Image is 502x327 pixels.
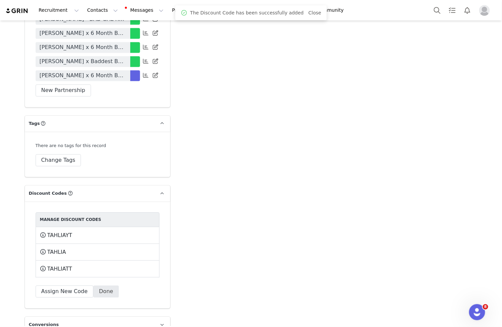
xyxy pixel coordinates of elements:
span: [PERSON_NAME] x 6 Month Baddest Bod (Collab 6) [40,30,126,38]
a: Tasks [445,3,460,18]
button: Notifications [460,3,475,18]
a: [PERSON_NAME] x 6 Month Baddest Bod (Collab 6) [36,28,130,39]
span: TAHLIAYT [47,232,72,240]
img: placeholder-profile.jpg [479,5,490,16]
span: TAHLIA [47,248,66,256]
button: Reporting [243,3,285,18]
button: Profile [475,5,497,16]
span: Tags [29,121,40,127]
span: Discount Codes [29,190,67,197]
a: [PERSON_NAME] x 6 Month Baddest Bod (Collab 8) [36,71,130,81]
iframe: Intercom live chat [469,304,485,320]
button: Program [168,3,206,18]
button: Search [430,3,445,18]
img: grin logo [5,8,29,14]
button: Recruitment [35,3,83,18]
div: There are no tags for this record [36,143,106,149]
span: The Discount Code has been successfully added [190,9,304,16]
a: [PERSON_NAME] x 6 Month Baddest Bod (Collab 7) [36,42,130,53]
span: [PERSON_NAME] x 6 Month Baddest Bod (Collab 8) [40,72,126,80]
button: Change Tags [36,154,81,167]
button: Messages [122,3,168,18]
button: Content [207,3,243,18]
button: Contacts [83,3,122,18]
span: 8 [483,304,488,310]
button: New Partnership [36,85,91,97]
a: [PERSON_NAME] x Baddest Bod - MAXIMUM SERVED EVENT [36,56,130,67]
button: Done [93,286,119,298]
a: Community [313,3,351,18]
div: Manage Discount Codes [40,217,155,223]
a: Brands [285,3,312,18]
span: TAHLIATT [47,265,72,273]
a: Close [309,10,321,15]
span: [PERSON_NAME] x Baddest Bod - MAXIMUM SERVED EVENT [40,58,126,66]
button: Assign New Code [36,286,93,298]
span: [PERSON_NAME] x 6 Month Baddest Bod (Collab 7) [40,44,126,52]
